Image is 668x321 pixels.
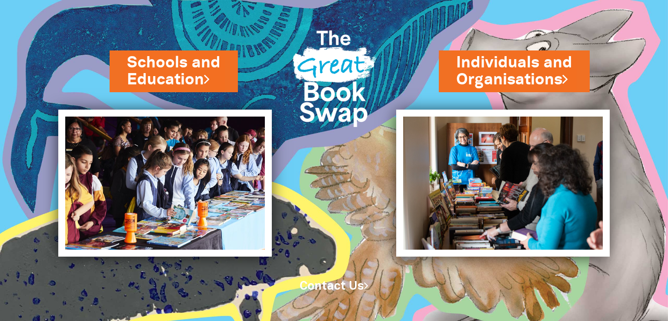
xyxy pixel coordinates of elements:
[396,110,610,257] img: Individuals and Organisations
[58,110,272,257] img: Schools and Education
[300,281,368,292] a: Contact Us
[285,10,383,141] img: Great Bookswap logo
[456,52,572,90] a: Individuals andOrganisations
[127,52,220,90] a: Schools andEducation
